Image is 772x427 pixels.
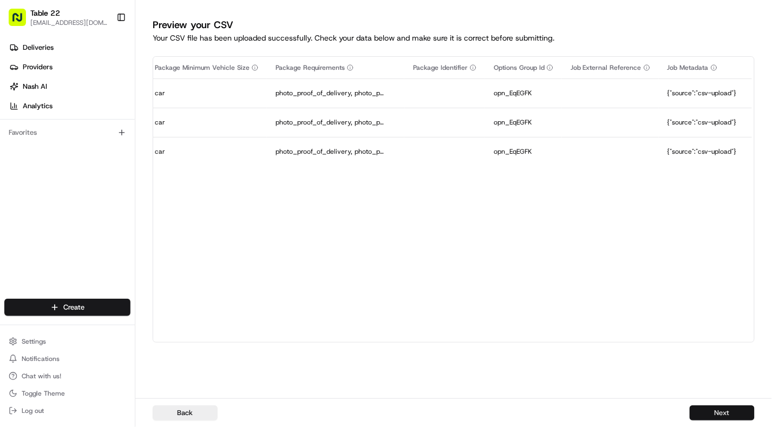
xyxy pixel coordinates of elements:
div: Past conversations [11,140,69,149]
a: Analytics [4,97,135,115]
button: Edit Job Metadata value [668,89,749,97]
p: Welcome 👋 [11,43,197,60]
div: 📗 [11,242,19,251]
span: [PERSON_NAME] [34,167,88,176]
span: Knowledge Base [22,241,83,252]
a: Nash AI [4,78,135,95]
button: Toggle Theme [4,386,130,401]
span: [PERSON_NAME] [34,196,88,205]
button: Edit Job External Reference value [571,89,650,97]
button: Edit Package Minimum Vehicle Size value [155,147,258,156]
span: Package Requirements [276,63,345,72]
span: Toggle Theme [22,389,65,398]
button: Edit Options Group Id value [494,147,553,156]
span: [DATE] [96,196,118,205]
span: car [155,118,165,127]
button: Chat with us! [4,369,130,384]
a: Deliveries [4,39,135,56]
img: 1736555255976-a54dd68f-1ca7-489b-9aae-adbdc363a1c4 [22,197,30,206]
img: Masood Aslam [11,157,28,174]
span: photo_proof_of_delivery, photo_proof_of_pickup [276,118,384,127]
span: [DATE] [96,167,118,176]
button: Notifications [4,351,130,366]
button: See all [168,138,197,151]
button: Edit Options Group Id value [494,118,553,127]
img: Nash [11,10,32,32]
div: Start new chat [49,103,178,114]
span: {"source":"csv-upload"} [668,118,737,127]
a: Powered byPylon [76,267,131,276]
button: [EMAIL_ADDRESS][DOMAIN_NAME] [30,18,108,27]
span: photo_proof_of_delivery, photo_proof_of_pickup, meet_on_delivery [276,147,384,156]
span: Pylon [108,268,131,276]
span: opn_EqEGFK [494,118,532,127]
p: Your CSV file has been uploaded successfully. Check your data below and make sure it is correct b... [153,32,755,43]
button: Edit Package Identifier value [413,148,476,155]
button: Table 22[EMAIL_ADDRESS][DOMAIN_NAME] [4,4,112,30]
span: Package Minimum Vehicle Size [155,63,250,72]
img: 1736555255976-a54dd68f-1ca7-489b-9aae-adbdc363a1c4 [22,168,30,176]
button: Edit Package Requirements value [276,89,396,97]
div: We're available if you need us! [49,114,149,122]
img: 1736555255976-a54dd68f-1ca7-489b-9aae-adbdc363a1c4 [11,103,30,122]
span: Job External Reference [571,63,642,72]
span: Log out [22,406,44,415]
span: car [155,147,165,156]
button: Back [153,405,218,421]
button: Start new chat [184,106,197,119]
button: Edit Package Requirements value [276,118,396,127]
span: Create [63,303,84,312]
span: Notifications [22,354,60,363]
a: Providers [4,58,135,76]
button: Edit Job External Reference value [571,148,650,155]
button: Log out [4,403,130,418]
button: Edit Package Requirements value [276,147,396,156]
span: car [155,89,165,97]
input: Clear [28,69,179,81]
span: Package Identifier [413,63,468,72]
span: Chat with us! [22,372,61,380]
button: Settings [4,334,130,349]
span: Analytics [23,101,53,111]
span: Providers [23,62,53,72]
div: Favorites [4,124,130,141]
img: 9188753566659_6852d8bf1fb38e338040_72.png [23,103,42,122]
span: opn_EqEGFK [494,89,532,97]
span: photo_proof_of_delivery, photo_proof_of_pickup, meet_on_delivery [276,89,384,97]
button: Edit Job Metadata value [668,118,749,127]
div: 💻 [91,242,100,251]
button: Edit Package Identifier value [413,89,476,97]
span: opn_EqEGFK [494,147,532,156]
span: {"source":"csv-upload"} [668,89,737,97]
button: Next [690,405,755,421]
a: 💻API Documentation [87,237,178,257]
span: {"source":"csv-upload"} [668,147,737,156]
span: Deliveries [23,43,54,52]
span: API Documentation [102,241,174,252]
button: Edit Job Metadata value [668,147,749,156]
button: Create [4,299,130,316]
span: Settings [22,337,46,346]
span: Nash AI [23,82,47,91]
button: Edit Package Identifier value [413,119,476,126]
span: Options Group Id [494,63,545,72]
span: • [90,196,94,205]
button: Edit Package Minimum Vehicle Size value [155,89,258,97]
button: Edit Job External Reference value [571,119,650,126]
button: Edit Package Minimum Vehicle Size value [155,118,258,127]
span: • [90,167,94,176]
span: Job Metadata [668,63,709,72]
a: 📗Knowledge Base [6,237,87,257]
button: Edit Options Group Id value [494,89,553,97]
h1: Preview your CSV [153,17,755,32]
button: Table 22 [30,8,60,18]
img: Angelique Valdez [11,186,28,203]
